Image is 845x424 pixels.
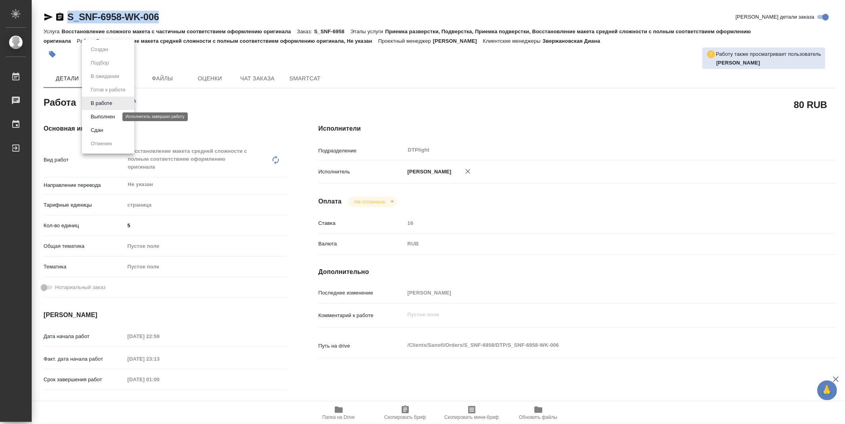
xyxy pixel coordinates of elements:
[88,126,105,135] button: Сдан
[88,139,114,148] button: Отменен
[88,59,111,67] button: Подбор
[88,72,122,81] button: В ожидании
[88,99,114,108] button: В работе
[88,45,111,54] button: Создан
[88,112,117,121] button: Выполнен
[88,86,128,94] button: Готов к работе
